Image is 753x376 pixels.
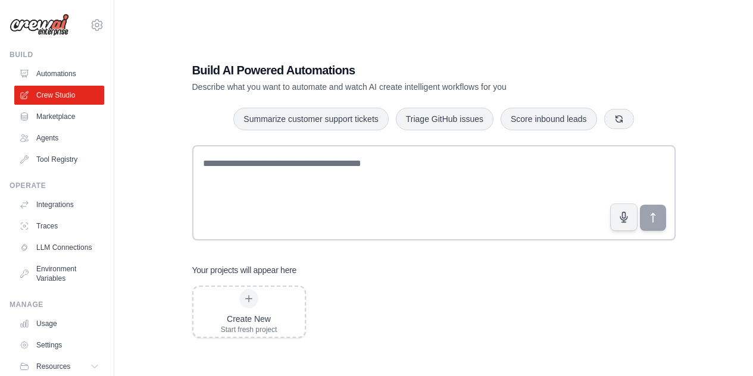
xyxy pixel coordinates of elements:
span: Resources [36,362,70,371]
img: Logo [10,14,69,36]
a: Traces [14,217,104,236]
a: Automations [14,64,104,83]
h1: Build AI Powered Automations [192,62,592,79]
a: Usage [14,314,104,333]
div: Start fresh project [221,325,277,334]
a: LLM Connections [14,238,104,257]
a: Agents [14,129,104,148]
div: Operate [10,181,104,190]
a: Tool Registry [14,150,104,169]
a: Environment Variables [14,259,104,288]
button: Summarize customer support tickets [233,108,388,130]
button: Resources [14,357,104,376]
a: Marketplace [14,107,104,126]
div: Create New [221,313,277,325]
button: Get new suggestions [604,109,634,129]
a: Settings [14,336,104,355]
p: Describe what you want to automate and watch AI create intelligent workflows for you [192,81,592,93]
button: Triage GitHub issues [396,108,493,130]
div: Manage [10,300,104,309]
button: Click to speak your automation idea [610,203,638,231]
button: Score inbound leads [501,108,597,130]
a: Integrations [14,195,104,214]
div: Build [10,50,104,59]
a: Crew Studio [14,86,104,105]
h3: Your projects will appear here [192,264,297,276]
